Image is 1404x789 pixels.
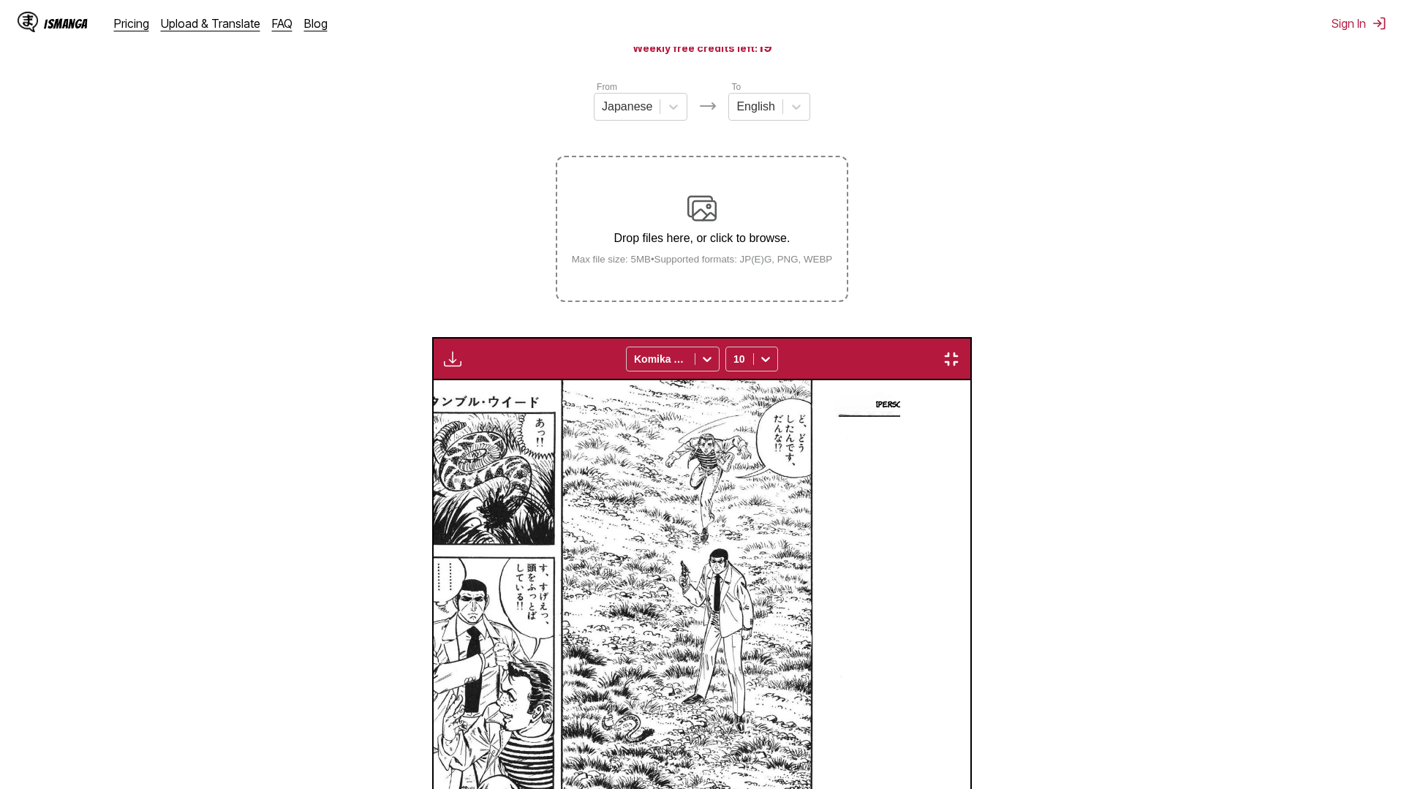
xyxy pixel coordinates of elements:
[18,12,38,32] img: IsManga Logo
[114,16,149,31] a: Pricing
[731,82,741,92] label: To
[758,39,772,55] span: 19
[272,16,292,31] a: FAQ
[1372,16,1386,31] img: Sign out
[304,16,328,31] a: Blog
[444,350,461,368] img: Download translated images
[699,97,717,115] img: Languages icon
[873,396,934,411] p: [PERSON_NAME]
[597,82,617,92] label: From
[560,232,845,245] p: Drop files here, or click to browse.
[560,254,845,265] small: Max file size: 5MB • Supported formats: JP(E)G, PNG, WEBP
[1332,16,1386,31] button: Sign In
[943,350,960,368] img: Exit fullscreen
[44,17,88,31] div: IsManga
[18,12,114,35] a: IsManga LogoIsManga
[161,16,260,31] a: Upload & Translate
[35,38,1369,56] h3: Weekly free credits left:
